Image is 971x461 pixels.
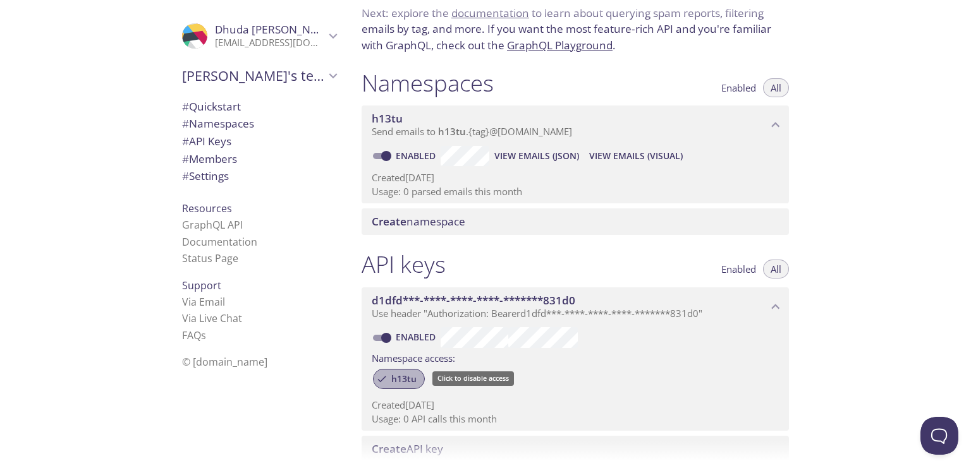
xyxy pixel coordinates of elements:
[182,311,242,325] a: Via Live Chat
[182,251,238,265] a: Status Page
[507,38,613,52] a: GraphQL Playground
[362,250,446,278] h1: API keys
[372,214,465,229] span: namespace
[182,295,225,309] a: Via Email
[372,111,403,126] span: h13tu
[182,355,267,369] span: © [DOMAIN_NAME]
[215,37,325,49] p: [EMAIL_ADDRESS][DOMAIN_NAME]
[763,78,789,97] button: All
[362,208,789,235] div: Create namespace
[438,125,466,138] span: h13tu
[172,98,346,116] div: Quickstart
[182,235,257,249] a: Documentation
[714,260,764,278] button: Enabled
[494,148,579,164] span: View Emails (JSON)
[182,134,189,148] span: #
[182,67,325,85] span: [PERSON_NAME]'s team
[384,373,424,385] span: h13tu
[373,369,425,389] div: h13tu
[372,398,779,412] p: Created [DATE]
[182,278,221,292] span: Support
[182,134,231,148] span: API Keys
[172,59,346,92] div: Dhuda's team
[182,169,229,183] span: Settings
[182,169,189,183] span: #
[372,125,572,138] span: Send emails to . {tag} @[DOMAIN_NAME]
[584,146,688,166] button: View Emails (Visual)
[182,152,237,166] span: Members
[372,214,406,229] span: Create
[182,201,232,215] span: Resources
[394,331,441,343] a: Enabled
[362,5,789,54] p: Next: explore the to learn about querying spam reports, filtering emails by tag, and more. If you...
[589,148,683,164] span: View Emails (Visual)
[201,328,206,342] span: s
[394,150,441,162] a: Enabled
[182,152,189,166] span: #
[172,15,346,57] div: Dhuda Sathish
[182,99,189,114] span: #
[172,167,346,185] div: Team Settings
[920,417,958,455] iframe: Help Scout Beacon - Open
[372,348,455,366] label: Namespace access:
[714,78,764,97] button: Enabled
[362,105,789,145] div: h13tu namespace
[372,185,779,198] p: Usage: 0 parsed emails this month
[182,218,243,232] a: GraphQL API
[763,260,789,278] button: All
[182,116,254,131] span: Namespaces
[182,99,241,114] span: Quickstart
[215,22,337,37] span: Dhuda [PERSON_NAME]
[372,412,779,426] p: Usage: 0 API calls this month
[172,115,346,133] div: Namespaces
[172,150,346,168] div: Members
[362,69,494,97] h1: Namespaces
[172,133,346,150] div: API Keys
[182,328,206,342] a: FAQ
[182,116,189,131] span: #
[372,171,779,184] p: Created [DATE]
[489,146,584,166] button: View Emails (JSON)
